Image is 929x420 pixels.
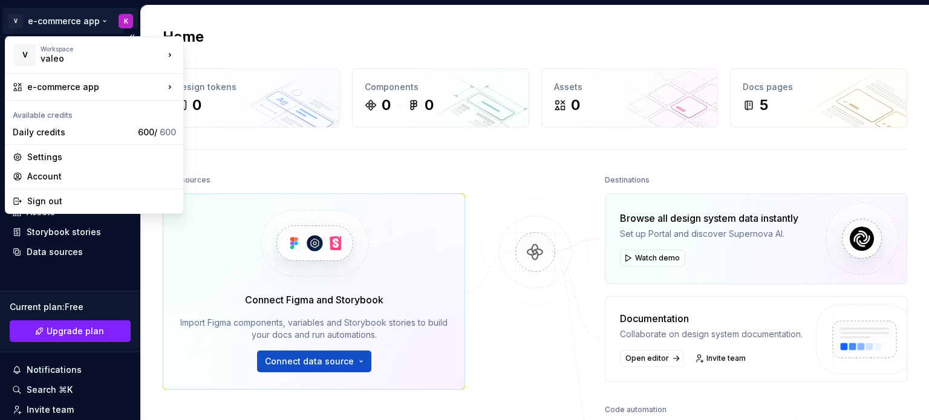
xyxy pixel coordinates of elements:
div: valeo [41,53,143,65]
div: Account [27,170,176,183]
div: Sign out [27,195,176,207]
div: Daily credits [13,126,133,138]
div: Available credits [8,103,181,123]
div: e-commerce app [27,81,164,93]
span: 600 [160,127,176,137]
div: V [14,44,36,66]
div: Workspace [41,45,164,53]
span: 600 / [138,127,176,137]
div: Settings [27,151,176,163]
